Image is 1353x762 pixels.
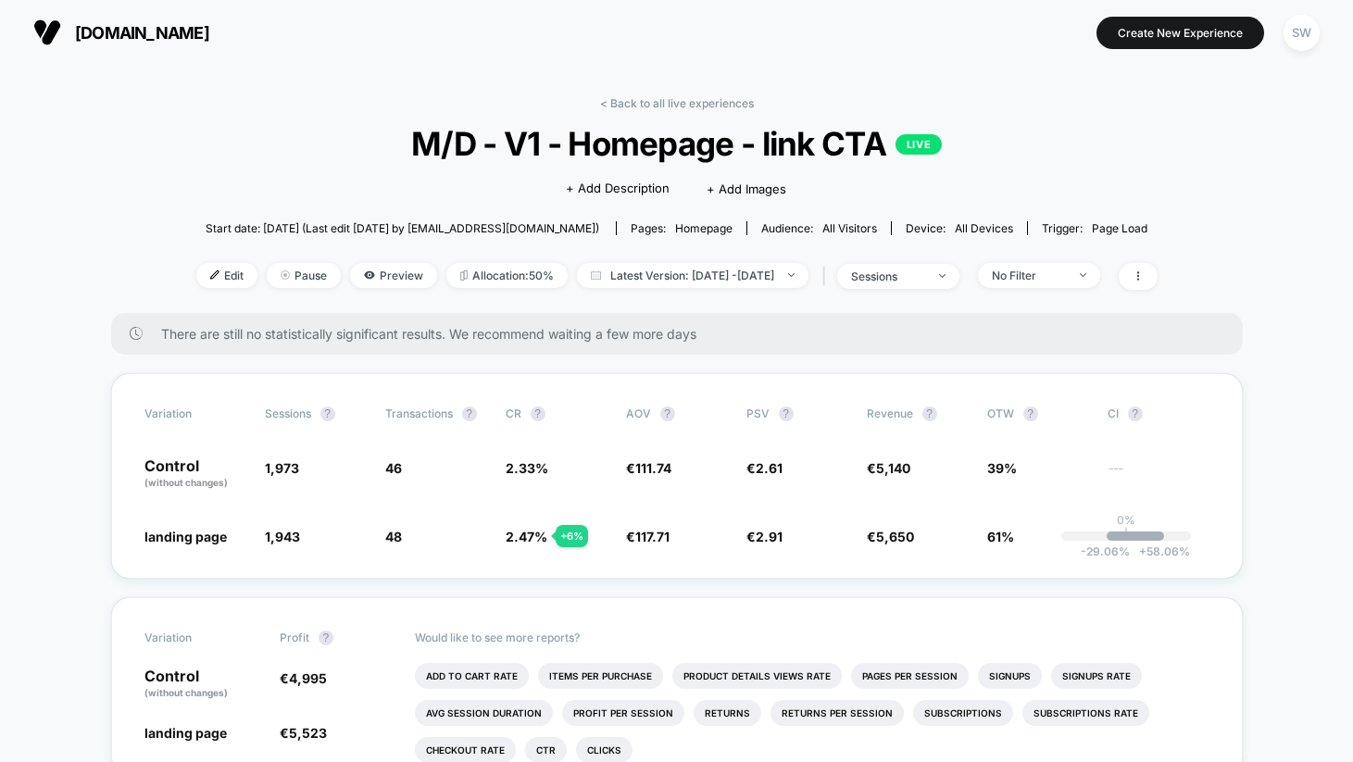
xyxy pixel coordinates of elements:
span: 5,140 [876,460,910,476]
span: 39% [987,460,1017,476]
span: 61% [987,529,1014,544]
li: Pages Per Session [851,663,969,689]
button: Create New Experience [1096,17,1264,49]
span: 2.33 % [506,460,548,476]
span: homepage [675,221,733,235]
span: 46 [385,460,402,476]
button: ? [462,406,477,421]
span: Page Load [1092,221,1147,235]
li: Profit Per Session [562,700,684,726]
img: end [788,273,795,277]
div: + 6 % [556,525,588,547]
span: -29.06 % [1081,544,1130,558]
div: sessions [851,269,925,283]
img: calendar [591,270,601,280]
span: € [280,670,327,686]
span: landing page [144,529,227,544]
div: Audience: [761,221,877,235]
img: end [939,274,946,278]
button: ? [779,406,794,421]
span: Start date: [DATE] (Last edit [DATE] by [EMAIL_ADDRESS][DOMAIN_NAME]) [206,221,599,235]
p: Control [144,458,246,490]
span: 4,995 [289,670,327,686]
span: OTW [987,406,1089,421]
span: € [746,529,783,544]
span: Variation [144,631,246,645]
span: 48 [385,529,402,544]
div: Trigger: [1042,221,1147,235]
img: end [1080,273,1086,277]
span: 5,650 [876,529,914,544]
button: ? [531,406,545,421]
p: Control [144,668,261,700]
span: landing page [144,725,227,741]
span: Allocation: 50% [446,263,568,288]
span: 2.47 % [506,529,547,544]
li: Returns Per Session [770,700,904,726]
button: ? [1023,406,1038,421]
button: [DOMAIN_NAME] [28,18,215,47]
span: + Add Description [566,180,670,198]
li: Subscriptions [913,700,1013,726]
span: 2.61 [756,460,783,476]
span: all devices [955,221,1013,235]
span: --- [1108,463,1209,490]
span: Edit [196,263,257,288]
div: Pages: [631,221,733,235]
span: € [867,529,914,544]
li: Items Per Purchase [538,663,663,689]
span: Sessions [265,406,311,420]
span: PSV [746,406,770,420]
span: € [280,725,327,741]
span: CI [1108,406,1209,421]
span: 2.91 [756,529,783,544]
span: 58.06 % [1130,544,1190,558]
li: Subscriptions Rate [1022,700,1149,726]
div: SW [1284,15,1320,51]
p: | [1124,527,1128,541]
span: 117.71 [635,529,670,544]
li: Returns [694,700,761,726]
span: Revenue [867,406,913,420]
button: ? [1128,406,1143,421]
span: 1,943 [265,529,300,544]
span: All Visitors [822,221,877,235]
p: Would like to see more reports? [415,631,1209,644]
span: Transactions [385,406,453,420]
a: < Back to all live experiences [600,96,754,110]
img: rebalance [460,270,468,281]
button: ? [320,406,335,421]
button: ? [660,406,675,421]
li: Add To Cart Rate [415,663,529,689]
p: 0% [1117,513,1135,527]
span: M/D - V1 - Homepage - link CTA [244,124,1109,163]
li: Product Details Views Rate [672,663,842,689]
span: Variation [144,406,246,421]
img: Visually logo [33,19,61,46]
span: There are still no statistically significant results. We recommend waiting a few more days [161,326,1206,342]
span: € [746,460,783,476]
span: Profit [280,631,309,644]
span: € [867,460,910,476]
img: end [281,270,290,280]
button: ? [319,631,333,645]
span: CR [506,406,521,420]
span: € [626,529,670,544]
li: Signups [978,663,1042,689]
span: (without changes) [144,477,228,488]
span: (without changes) [144,687,228,698]
span: + [1139,544,1146,558]
div: No Filter [992,269,1066,282]
p: LIVE [896,134,942,155]
button: SW [1278,14,1325,52]
li: Signups Rate [1051,663,1142,689]
li: Avg Session Duration [415,700,553,726]
span: Pause [267,263,341,288]
span: 5,523 [289,725,327,741]
span: AOV [626,406,651,420]
span: 1,973 [265,460,299,476]
span: € [626,460,671,476]
span: Preview [350,263,437,288]
span: 111.74 [635,460,671,476]
img: edit [210,270,219,280]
